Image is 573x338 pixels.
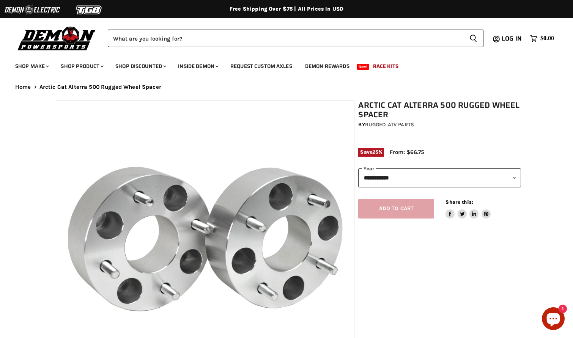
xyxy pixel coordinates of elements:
span: From: $66.75 [390,149,424,156]
input: Search [108,30,463,47]
select: year [358,168,521,187]
span: Arctic Cat Alterra 500 Rugged Wheel Spacer [39,84,161,90]
img: TGB Logo 2 [61,3,118,17]
span: 25 [372,149,378,155]
inbox-online-store-chat: Shopify online store chat [540,307,567,332]
span: Log in [502,34,522,43]
a: Request Custom Axles [225,58,298,74]
a: Race Kits [367,58,404,74]
aside: Share this: [445,199,491,219]
span: $0.00 [540,35,554,42]
ul: Main menu [9,55,552,74]
a: Demon Rewards [299,58,355,74]
form: Product [108,30,483,47]
span: New! [357,64,370,70]
span: Save % [358,148,384,156]
span: Share this: [445,199,473,205]
a: Home [15,84,31,90]
div: by [358,121,521,129]
a: Rugged ATV Parts [365,121,414,128]
a: Shop Product [55,58,108,74]
a: $0.00 [526,33,558,44]
a: Inside Demon [172,58,223,74]
a: Shop Discounted [110,58,171,74]
img: Demon Electric Logo 2 [4,3,61,17]
img: Demon Powersports [15,25,98,52]
a: Log in [498,35,526,42]
a: Shop Make [9,58,54,74]
h1: Arctic Cat Alterra 500 Rugged Wheel Spacer [358,101,521,119]
button: Search [463,30,483,47]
